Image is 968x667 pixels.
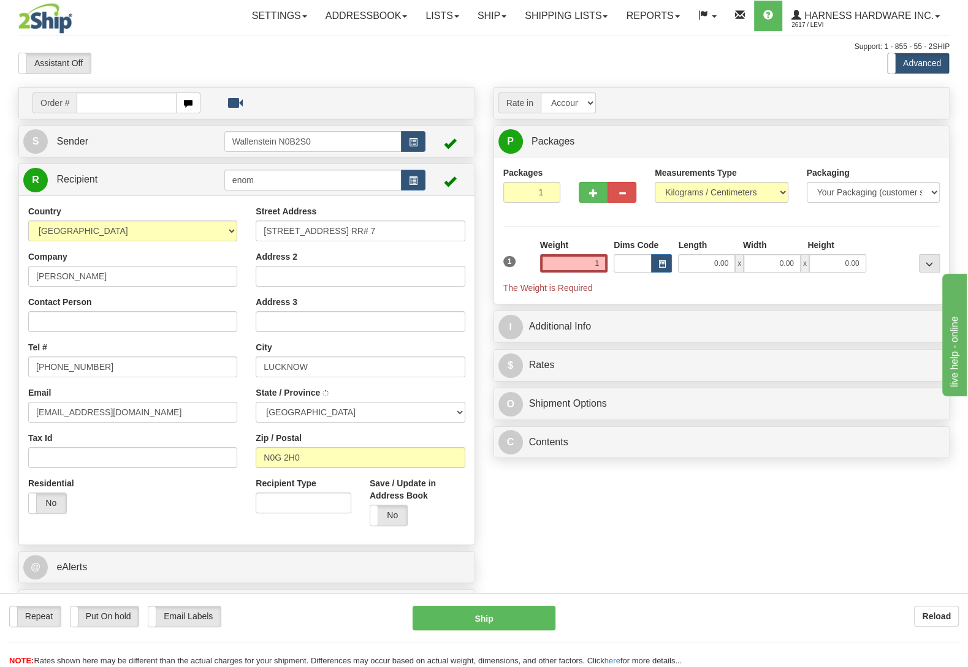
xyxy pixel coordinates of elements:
a: Shipping lists [516,1,617,31]
label: Zip / Postal [256,432,302,444]
input: Sender Id [224,131,402,152]
label: Packages [503,167,543,179]
span: x [735,254,744,273]
a: P Packages [498,129,945,154]
a: R Recipient [23,167,202,192]
a: S Sender [23,129,224,154]
a: @ eAlerts [23,555,470,580]
b: Reload [922,611,951,621]
label: Street Address [256,205,316,217]
label: Country [28,205,61,217]
span: The Weight is Required [503,283,593,293]
label: Tax Id [28,432,52,444]
span: R [23,168,48,192]
label: Repeat [10,606,61,627]
label: Contact Person [28,296,91,308]
a: here [604,656,620,665]
span: eAlerts [56,562,87,572]
label: No [29,493,66,513]
label: Email Labels [148,606,221,627]
label: Measurements Type [655,167,737,179]
span: I [498,315,523,339]
span: Recipient [56,174,97,184]
span: $ [498,353,523,378]
a: $Rates [498,353,945,378]
a: Reports [617,1,688,31]
span: S [23,129,48,154]
button: Reload [914,606,959,627]
span: Rate in [498,92,541,113]
div: ... [919,254,940,273]
a: Ship [468,1,516,31]
label: Save / Update in Address Book [370,477,465,502]
label: Tel # [28,341,47,353]
span: Sender [56,136,88,146]
span: O [498,392,523,416]
label: Email [28,386,51,399]
a: Settings [243,1,316,31]
label: Width [743,239,767,251]
span: 2617 / Levi [791,19,883,31]
label: Assistant Off [19,53,91,73]
label: City [256,341,272,353]
label: Residential [28,477,74,489]
img: logo2617.jpg [18,3,72,34]
span: Harness Hardware Inc. [801,10,934,21]
input: Enter a location [256,220,465,241]
label: Put On hold [71,606,139,627]
a: IAdditional Info [498,314,945,339]
span: C [498,430,523,454]
button: Ship [413,606,555,630]
span: x [801,254,809,273]
iframe: chat widget [940,271,967,396]
label: Height [807,239,834,251]
span: Packages [532,136,574,146]
img: tiny_red.gif [322,390,329,396]
a: Addressbook [316,1,417,31]
a: Harness Hardware Inc. 2617 / Levi [782,1,949,31]
span: P [498,129,523,154]
input: Recipient Id [224,170,402,190]
label: No [370,505,408,526]
label: Dims Code [614,239,658,251]
label: Address 2 [256,251,297,263]
label: Recipient Type [256,477,316,489]
div: Support: 1 - 855 - 55 - 2SHIP [18,42,950,52]
a: Lists [416,1,468,31]
span: Order # [32,92,77,113]
a: OShipment Options [498,391,945,416]
label: Address 3 [256,296,297,308]
label: Weight [540,239,568,251]
label: Length [678,239,707,251]
a: CContents [498,430,945,455]
label: Advanced [888,53,949,73]
span: 1 [503,256,516,267]
label: Packaging [807,167,850,179]
label: State / Province [256,386,320,399]
span: NOTE: [9,656,34,665]
span: @ [23,555,48,579]
div: live help - online [9,7,113,22]
label: Company [28,251,67,263]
